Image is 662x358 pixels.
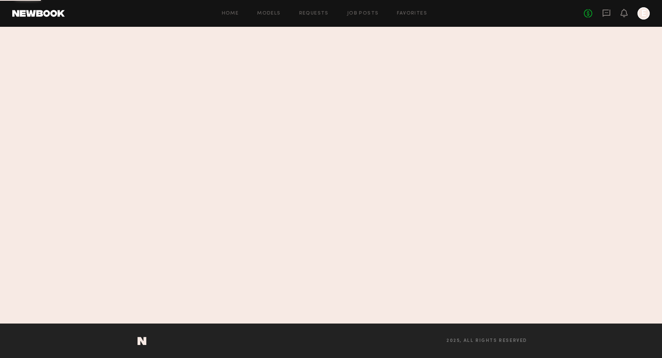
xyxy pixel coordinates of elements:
[299,11,329,16] a: Requests
[257,11,280,16] a: Models
[222,11,239,16] a: Home
[637,7,650,20] a: E
[347,11,379,16] a: Job Posts
[446,338,527,343] span: 2025, all rights reserved
[397,11,427,16] a: Favorites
